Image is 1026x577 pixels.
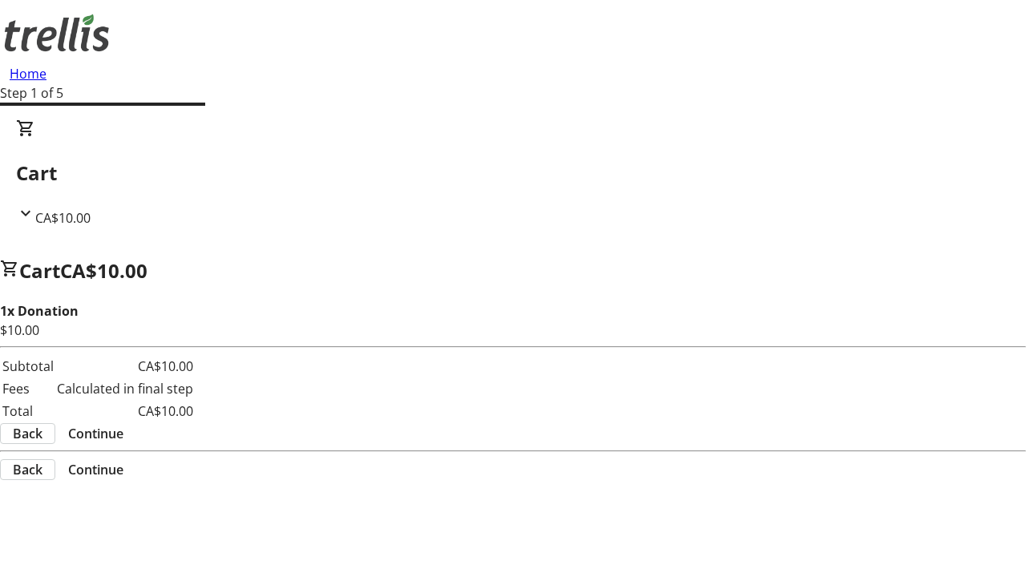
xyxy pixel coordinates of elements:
[2,401,55,422] td: Total
[16,119,1010,228] div: CartCA$10.00
[68,460,123,479] span: Continue
[55,460,136,479] button: Continue
[56,401,194,422] td: CA$10.00
[2,356,55,377] td: Subtotal
[13,424,42,443] span: Back
[35,209,91,227] span: CA$10.00
[60,257,147,284] span: CA$10.00
[55,424,136,443] button: Continue
[2,378,55,399] td: Fees
[19,257,60,284] span: Cart
[56,356,194,377] td: CA$10.00
[13,460,42,479] span: Back
[16,159,1010,188] h2: Cart
[68,424,123,443] span: Continue
[56,378,194,399] td: Calculated in final step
